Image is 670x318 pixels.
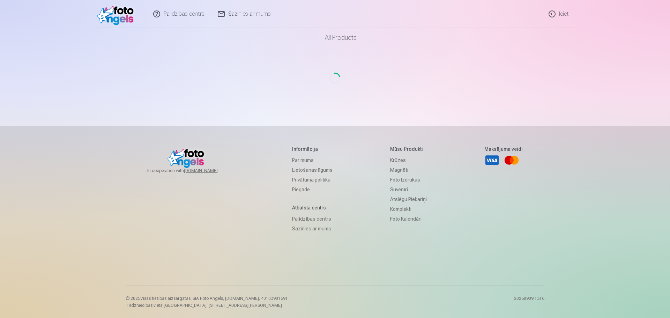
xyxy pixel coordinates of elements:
[292,214,333,224] a: Palīdzības centrs
[126,296,288,301] p: © 2025 Visas tiesības aizsargātas. ,
[514,296,544,308] p: 20250909.1316
[504,153,519,168] a: Mastercard
[184,168,234,173] a: [DOMAIN_NAME]
[390,165,427,175] a: Magnēti
[305,28,365,47] a: All products
[390,214,427,224] a: Foto kalendāri
[292,146,333,153] h5: Informācija
[484,153,500,168] a: Visa
[484,146,523,153] h5: Maksājuma veidi
[390,204,427,214] a: Komplekti
[390,185,427,194] a: Suvenīri
[390,175,427,185] a: Foto izdrukas
[292,165,333,175] a: Lietošanas līgums
[147,168,234,173] span: In cooperation with
[97,3,137,25] img: /v1
[126,303,288,308] p: Tirdzniecības vieta [GEOGRAPHIC_DATA], [STREET_ADDRESS][PERSON_NAME]
[390,146,427,153] h5: Mūsu produkti
[292,224,333,234] a: Sazinies ar mums
[292,155,333,165] a: Par mums
[390,155,427,165] a: Krūzes
[193,296,288,301] span: SIA Foto Angels, [DOMAIN_NAME]. 40103901591
[292,204,333,211] h5: Atbalsta centrs
[390,194,427,204] a: Atslēgu piekariņi
[292,175,333,185] a: Privātuma politika
[292,185,333,194] a: Piegāde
